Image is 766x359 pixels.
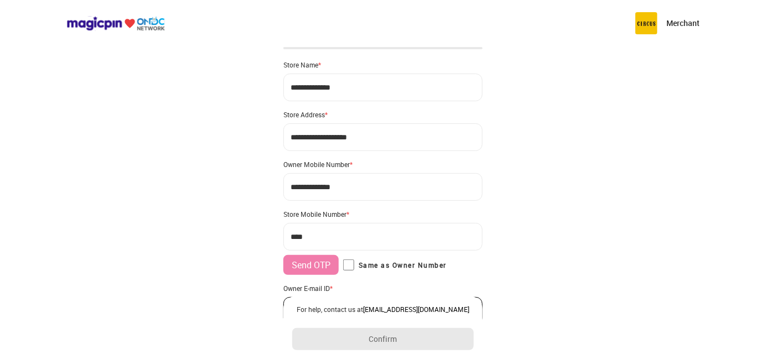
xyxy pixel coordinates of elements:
a: [EMAIL_ADDRESS][DOMAIN_NAME] [363,305,469,314]
p: Merchant [666,18,700,29]
button: Confirm [292,328,474,350]
div: Owner E-mail ID [283,284,483,293]
input: Same as Owner Number [343,259,354,270]
div: Store Mobile Number [283,210,483,218]
div: Store Name [283,60,483,69]
button: Send OTP [283,255,339,275]
label: Same as Owner Number [343,259,447,270]
img: ondc-logo-new-small.8a59708e.svg [66,16,165,31]
div: For help, contact us at [292,305,474,314]
div: Store Address [283,110,483,119]
img: circus.b677b59b.png [635,12,658,34]
div: Owner Mobile Number [283,160,483,169]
